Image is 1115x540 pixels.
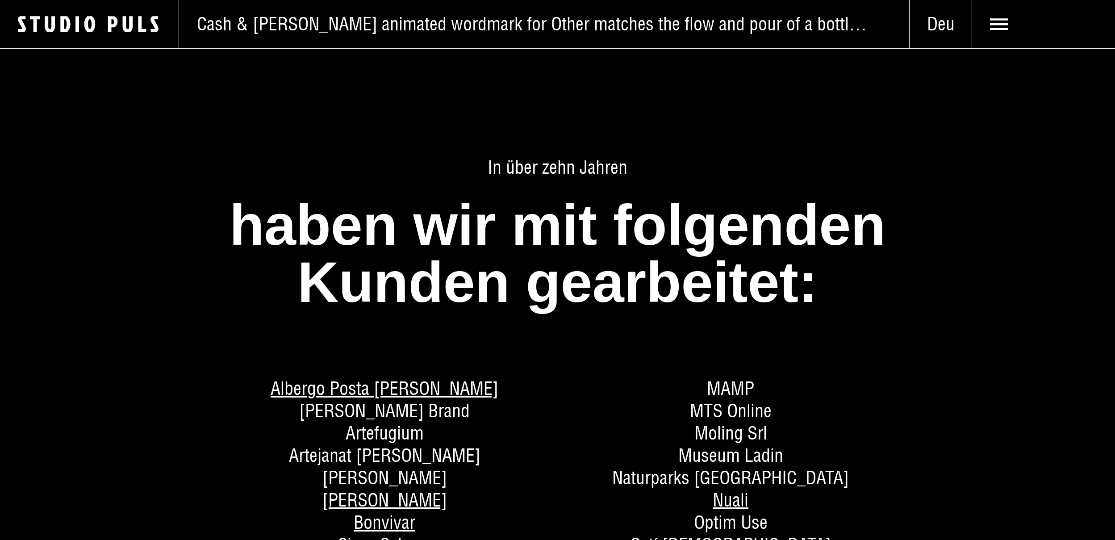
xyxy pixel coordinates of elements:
[197,13,874,35] span: Cash & [PERSON_NAME] animated wordmark for Other matches the flow and pour of a bottle of wine
[354,511,415,534] a: Bonvivar
[299,399,470,422] span: [PERSON_NAME] Brand
[223,156,893,179] span: In über zehn Jahren
[322,489,447,511] a: [PERSON_NAME]
[678,444,783,467] span: Museum Ladin
[271,377,498,400] a: Albergo Posta [PERSON_NAME]
[713,489,748,511] a: Nuali
[707,377,754,400] span: MAMP
[694,422,767,444] span: Moling Srl
[612,466,849,489] span: Naturparks [GEOGRAPHIC_DATA]
[910,13,972,35] span: Deu
[690,399,772,422] span: MTS Online
[694,511,768,534] span: Optim Use
[289,444,480,467] span: Artejanat [PERSON_NAME]
[223,197,893,311] h2: haben wir mit folgenden Kunden gearbeitet:
[346,422,424,444] span: Artefugium
[322,466,447,489] span: [PERSON_NAME]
